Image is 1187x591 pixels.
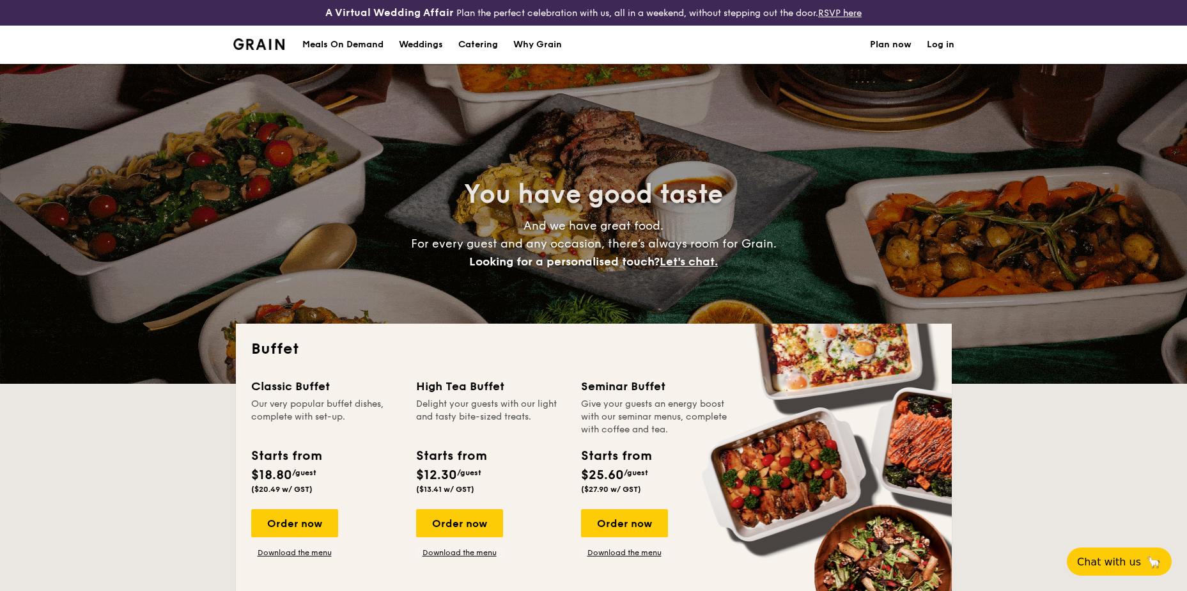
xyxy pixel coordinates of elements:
[325,5,454,20] h4: A Virtual Wedding Affair
[581,485,641,494] span: ($27.90 w/ GST)
[818,8,862,19] a: RSVP here
[233,38,285,50] img: Grain
[251,446,321,466] div: Starts from
[416,446,486,466] div: Starts from
[416,468,457,483] span: $12.30
[251,377,401,395] div: Classic Buffet
[416,485,474,494] span: ($13.41 w/ GST)
[581,398,731,436] div: Give your guests an energy boost with our seminar menus, complete with coffee and tea.
[581,509,668,537] div: Order now
[416,548,503,558] a: Download the menu
[1146,555,1161,569] span: 🦙
[416,509,503,537] div: Order now
[469,255,660,269] span: Looking for a personalised touch?
[416,377,566,395] div: High Tea Buffet
[251,485,313,494] span: ($20.49 w/ GST)
[870,26,912,64] a: Plan now
[416,398,566,436] div: Delight your guests with our light and tasty bite-sized treats.
[391,26,451,64] a: Weddings
[660,255,718,269] span: Let's chat.
[451,26,506,64] a: Catering
[581,468,624,483] span: $25.60
[302,26,384,64] div: Meals On Demand
[506,26,570,64] a: Why Grain
[399,26,443,64] div: Weddings
[581,446,651,466] div: Starts from
[1067,548,1172,576] button: Chat with us🦙
[581,548,668,558] a: Download the menu
[251,339,936,359] h2: Buffet
[581,377,731,395] div: Seminar Buffet
[458,26,498,64] h1: Catering
[251,548,338,558] a: Download the menu
[624,468,648,477] span: /guest
[251,509,338,537] div: Order now
[411,219,777,269] span: And we have great food. For every guest and any occasion, there’s always room for Grain.
[464,179,723,210] span: You have good taste
[295,26,391,64] a: Meals On Demand
[1077,556,1141,568] span: Chat with us
[292,468,316,477] span: /guest
[233,38,285,50] a: Logotype
[251,468,292,483] span: $18.80
[927,26,954,64] a: Log in
[457,468,481,477] span: /guest
[251,398,401,436] div: Our very popular buffet dishes, complete with set-up.
[226,5,962,20] div: Plan the perfect celebration with us, all in a weekend, without stepping out the door.
[513,26,562,64] div: Why Grain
